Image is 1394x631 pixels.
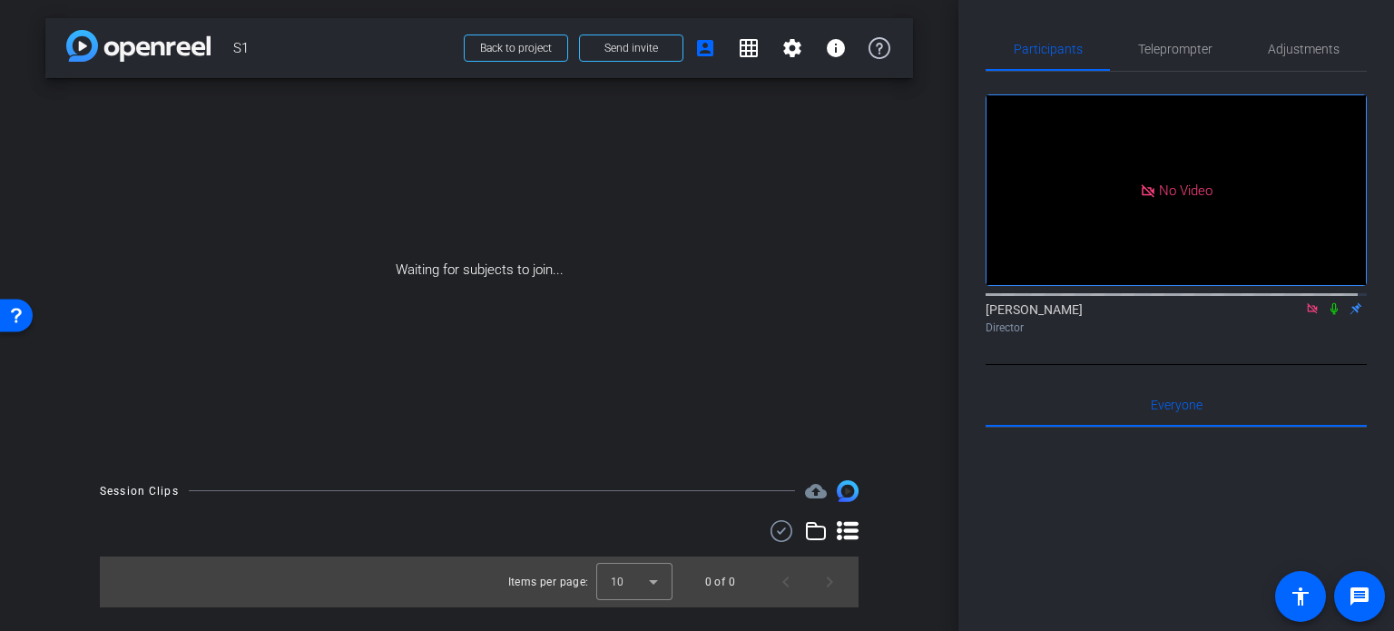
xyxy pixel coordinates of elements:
div: Waiting for subjects to join... [45,78,913,462]
span: Back to project [480,42,552,54]
span: Destinations for your clips [805,480,827,502]
span: Adjustments [1268,43,1340,55]
span: S1 [233,30,453,66]
mat-icon: settings [781,37,803,59]
mat-icon: account_box [694,37,716,59]
mat-icon: accessibility [1290,586,1311,607]
mat-icon: message [1349,586,1370,607]
mat-icon: grid_on [738,37,760,59]
div: Items per page: [508,573,589,591]
div: Director [986,320,1367,336]
div: 0 of 0 [705,573,735,591]
div: [PERSON_NAME] [986,301,1367,336]
span: Send invite [604,41,658,55]
mat-icon: info [825,37,847,59]
button: Next page [808,560,851,604]
img: app-logo [66,30,211,62]
span: No Video [1159,182,1212,198]
button: Previous page [764,560,808,604]
span: Teleprompter [1138,43,1212,55]
mat-icon: cloud_upload [805,480,827,502]
img: Session clips [837,480,859,502]
span: Everyone [1151,399,1203,411]
button: Back to project [464,35,568,62]
span: Participants [1014,43,1083,55]
button: Send invite [579,35,683,62]
div: Session Clips [100,482,179,500]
